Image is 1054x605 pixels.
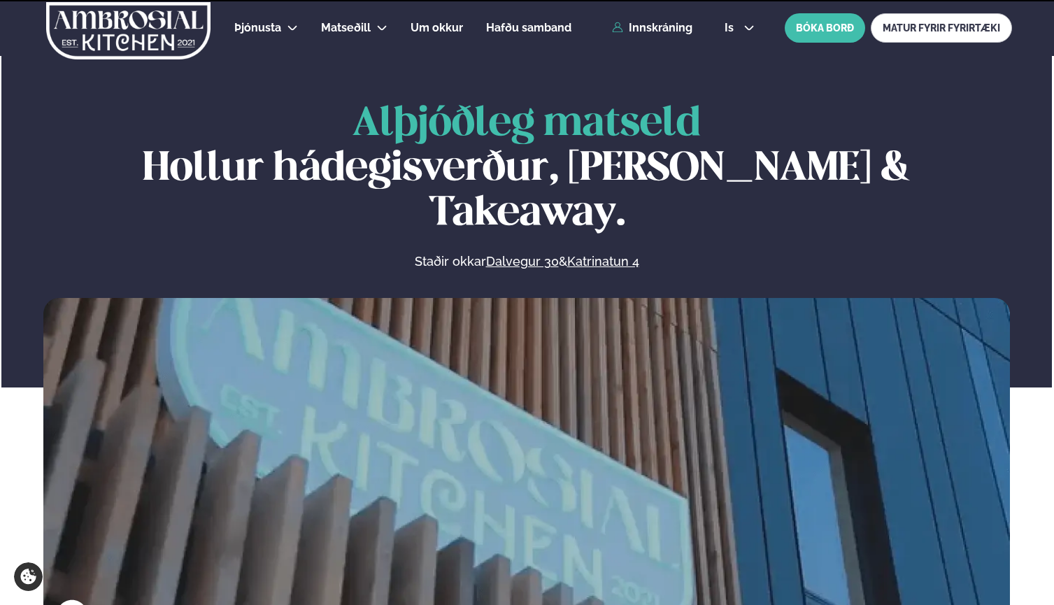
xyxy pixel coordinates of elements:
[43,102,1010,236] h1: Hollur hádegisverður, [PERSON_NAME] & Takeaway.
[411,20,463,36] a: Um okkur
[612,22,692,34] a: Innskráning
[14,562,43,591] a: Cookie settings
[567,253,639,270] a: Katrinatun 4
[411,21,463,34] span: Um okkur
[713,22,766,34] button: is
[785,13,865,43] button: BÓKA BORÐ
[234,20,281,36] a: Þjónusta
[321,20,371,36] a: Matseðill
[45,2,212,59] img: logo
[871,13,1012,43] a: MATUR FYRIR FYRIRTÆKI
[486,21,571,34] span: Hafðu samband
[352,105,701,143] span: Alþjóðleg matseld
[725,22,738,34] span: is
[321,21,371,34] span: Matseðill
[262,253,791,270] p: Staðir okkar &
[486,253,559,270] a: Dalvegur 30
[486,20,571,36] a: Hafðu samband
[234,21,281,34] span: Þjónusta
